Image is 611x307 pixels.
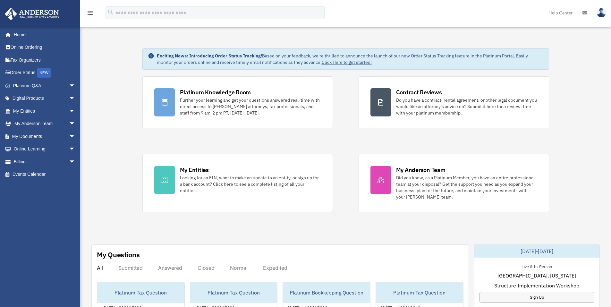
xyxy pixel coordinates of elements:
div: Answered [158,265,182,271]
a: Platinum Knowledge Room Further your learning and get your questions answered real-time with dire... [142,76,333,128]
span: Structure Implementation Workshop [494,282,579,289]
span: arrow_drop_down [69,105,82,118]
div: Platinum Tax Question [97,282,184,303]
i: search [107,9,114,16]
span: arrow_drop_down [69,92,82,105]
div: My Questions [97,250,140,260]
div: Submitted [118,265,143,271]
div: Expedited [263,265,287,271]
div: Closed [198,265,215,271]
a: Contract Reviews Do you have a contract, rental agreement, or other legal document you would like... [359,76,549,128]
div: Normal [230,265,248,271]
a: My Anderson Teamarrow_drop_down [4,117,85,130]
div: Looking for an EIN, want to make an update to an entity, or sign up for a bank account? Click her... [180,175,321,194]
div: Platinum Knowledge Room [180,88,251,96]
span: arrow_drop_down [69,117,82,131]
a: Sign Up [479,292,594,303]
i: menu [87,9,94,17]
a: Tax Organizers [4,54,85,66]
div: My Entities [180,166,209,174]
a: My Entitiesarrow_drop_down [4,105,85,117]
span: arrow_drop_down [69,155,82,168]
strong: Exciting News: Introducing Order Status Tracking! [157,53,262,59]
div: Further your learning and get your questions answered real-time with direct access to [PERSON_NAM... [180,97,321,116]
div: My Anderson Team [396,166,446,174]
div: NEW [37,68,51,78]
div: Based on your feedback, we're thrilled to announce the launch of our new Order Status Tracking fe... [157,53,544,65]
div: Platinum Tax Question [376,282,463,303]
span: arrow_drop_down [69,130,82,143]
div: Contract Reviews [396,88,442,96]
a: menu [87,11,94,17]
a: Digital Productsarrow_drop_down [4,92,85,105]
div: Live & In-Person [516,263,557,269]
a: Billingarrow_drop_down [4,155,85,168]
a: Platinum Q&Aarrow_drop_down [4,79,85,92]
div: Do you have a contract, rental agreement, or other legal document you would like an attorney's ad... [396,97,537,116]
img: User Pic [597,8,606,17]
a: Home [4,28,82,41]
div: [DATE]-[DATE] [474,245,599,258]
a: Events Calendar [4,168,85,181]
span: [GEOGRAPHIC_DATA], [US_STATE] [497,272,576,279]
span: arrow_drop_down [69,79,82,92]
div: All [97,265,103,271]
a: My Entities Looking for an EIN, want to make an update to an entity, or sign up for a bank accoun... [142,154,333,212]
a: Click Here to get started! [322,59,372,65]
a: My Documentsarrow_drop_down [4,130,85,143]
img: Anderson Advisors Platinum Portal [3,8,61,20]
div: Platinum Bookkeeping Question [283,282,370,303]
div: Platinum Tax Question [190,282,277,303]
a: Online Ordering [4,41,85,54]
a: Online Learningarrow_drop_down [4,143,85,156]
a: Order StatusNEW [4,66,85,80]
div: Did you know, as a Platinum Member, you have an entire professional team at your disposal? Get th... [396,175,537,200]
span: arrow_drop_down [69,143,82,156]
a: My Anderson Team Did you know, as a Platinum Member, you have an entire professional team at your... [359,154,549,212]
